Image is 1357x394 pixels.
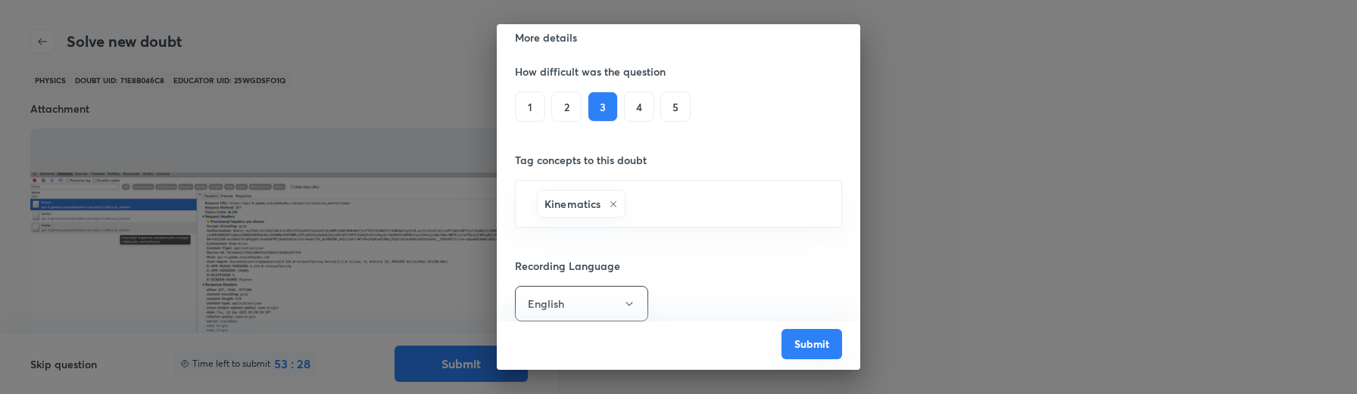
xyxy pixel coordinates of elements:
[515,29,842,45] h6: More details
[515,258,842,274] h6: Recording Language
[624,92,654,122] h6: 4
[833,203,836,206] button: Open
[515,92,545,122] h6: 1
[544,196,601,212] h6: Kinematics
[515,286,648,321] button: English
[781,329,842,359] button: Submit
[515,64,842,79] h6: How difficult was the question
[588,92,618,122] h6: 3
[660,92,691,122] h6: 5
[515,152,842,168] h6: Tag concepts to this doubt
[551,92,582,122] h6: 2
